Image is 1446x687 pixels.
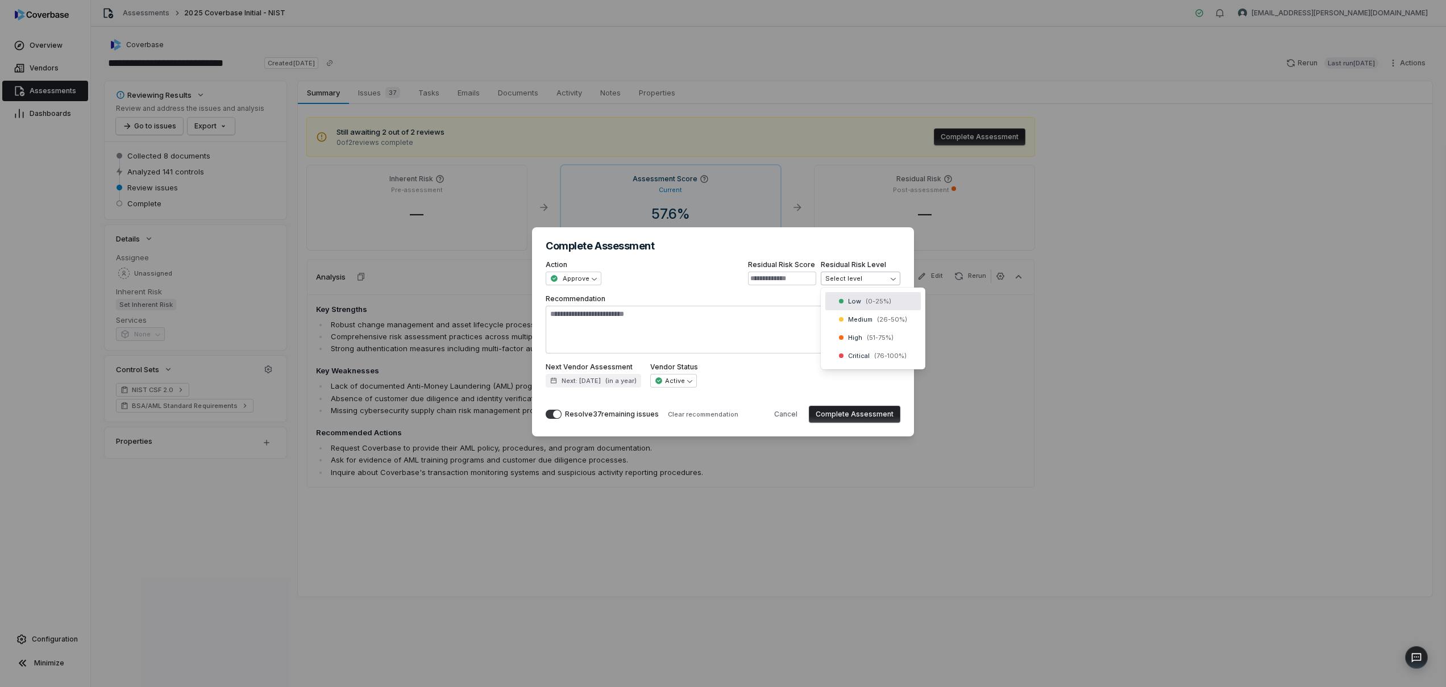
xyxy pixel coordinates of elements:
span: ( 51-75 %) [867,334,894,342]
span: Medium [848,315,872,324]
span: ( 76-100 %) [874,352,907,360]
span: Low [848,297,861,306]
span: ( 26-50 %) [877,315,907,324]
span: High [848,334,862,342]
span: Critical [848,352,870,360]
span: ( 0-25 %) [866,297,891,306]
